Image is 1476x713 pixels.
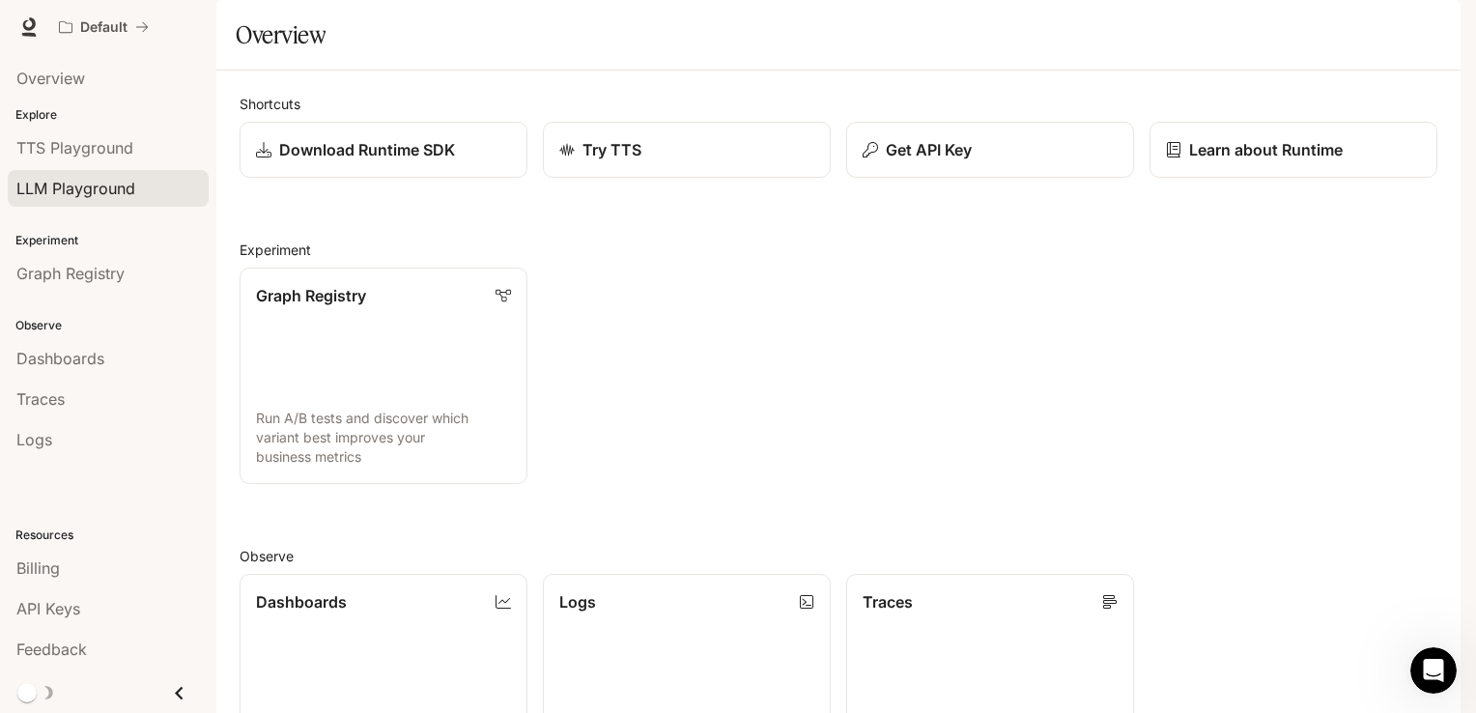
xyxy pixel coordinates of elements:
[236,15,326,54] h1: Overview
[240,240,1437,260] h2: Experiment
[256,590,347,613] p: Dashboards
[582,138,641,161] p: Try TTS
[240,546,1437,566] h2: Observe
[240,122,527,178] a: Download Runtime SDK
[256,284,366,307] p: Graph Registry
[559,590,596,613] p: Logs
[240,94,1437,114] h2: Shortcuts
[50,8,157,46] button: All workspaces
[80,19,128,36] p: Default
[1410,647,1457,694] iframe: Intercom live chat
[279,138,455,161] p: Download Runtime SDK
[886,138,972,161] p: Get API Key
[863,590,913,613] p: Traces
[256,409,511,467] p: Run A/B tests and discover which variant best improves your business metrics
[846,122,1134,178] button: Get API Key
[543,122,831,178] a: Try TTS
[240,268,527,484] a: Graph RegistryRun A/B tests and discover which variant best improves your business metrics
[1150,122,1437,178] a: Learn about Runtime
[1189,138,1343,161] p: Learn about Runtime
